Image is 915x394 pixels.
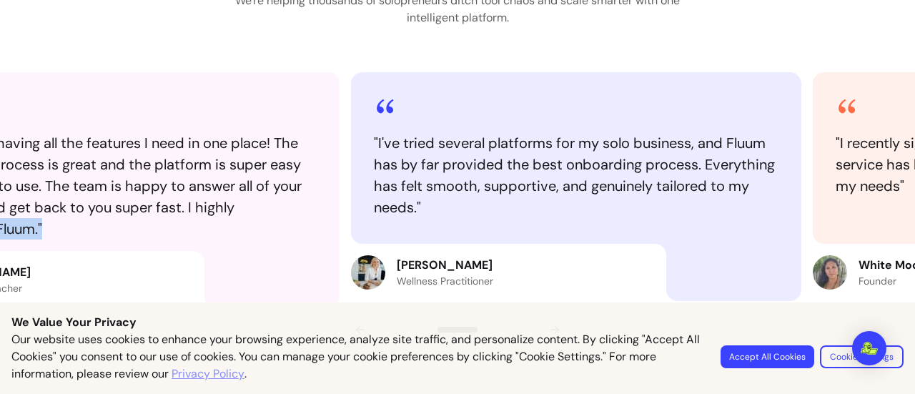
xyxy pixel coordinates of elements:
p: Our website uses cookies to enhance your browsing experience, analyze site traffic, and personali... [11,331,703,383]
img: Review avatar [813,255,847,290]
button: Cookie Settings [820,345,904,368]
p: Wellness Practitioner [397,274,493,288]
img: Review avatar [351,255,385,290]
p: We Value Your Privacy [11,314,904,331]
a: Privacy Policy [172,365,244,383]
blockquote: " I've tried several platforms for my solo business, and Fluum has by far provided the best onboa... [374,132,778,218]
button: Accept All Cookies [721,345,814,368]
p: [PERSON_NAME] [397,257,493,274]
div: Open Intercom Messenger [852,331,886,365]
